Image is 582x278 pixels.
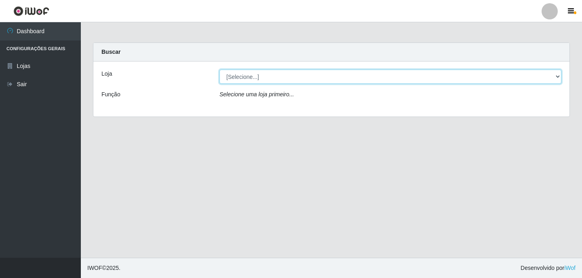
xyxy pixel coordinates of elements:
[101,49,120,55] strong: Buscar
[219,91,294,98] i: Selecione uma loja primeiro...
[101,90,120,99] label: Função
[87,264,120,272] span: © 2025 .
[521,264,576,272] span: Desenvolvido por
[101,70,112,78] label: Loja
[13,6,49,16] img: CoreUI Logo
[87,265,102,271] span: IWOF
[564,265,576,271] a: iWof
